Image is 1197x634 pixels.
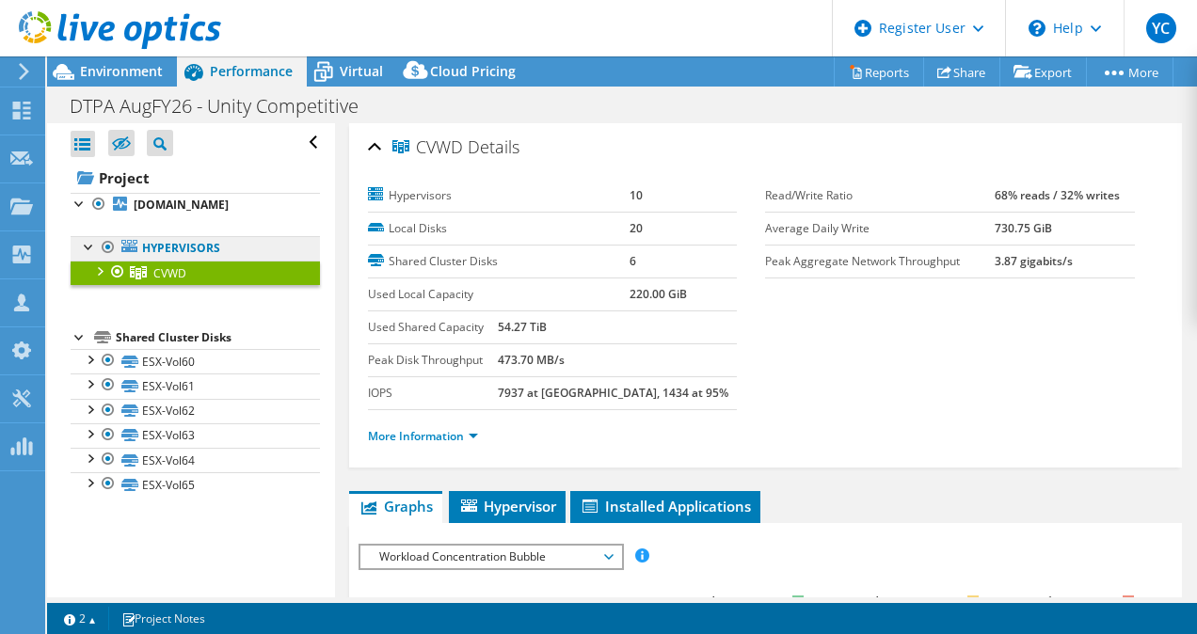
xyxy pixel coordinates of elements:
[765,219,995,238] label: Average Daily Write
[71,399,320,423] a: ESX-Vol62
[71,193,320,217] a: [DOMAIN_NAME]
[368,186,630,205] label: Hypervisors
[995,220,1052,236] b: 730.75 GiB
[368,384,498,403] label: IOPS
[995,187,1120,203] b: 68% reads / 32% writes
[1146,13,1176,43] span: YC
[368,351,498,370] label: Peak Disk Throughput
[108,607,218,630] a: Project Notes
[80,62,163,80] span: Environment
[630,253,636,269] b: 6
[61,96,388,117] h1: DTPA AugFY26 - Unity Competitive
[116,326,320,349] div: Shared Cluster Disks
[1086,57,1173,87] a: More
[580,497,751,515] span: Installed Applications
[630,187,643,203] b: 10
[71,472,320,497] a: ESX-Vol65
[368,285,630,304] label: Used Local Capacity
[672,594,785,608] tspan: Average latency <=10ms
[836,594,960,608] tspan: Average latency 10<=20ms
[71,373,320,398] a: ESX-Vol61
[368,252,630,271] label: Shared Cluster Disks
[370,546,612,568] span: Workload Concentration Bubble
[834,57,924,87] a: Reports
[134,197,229,213] b: [DOMAIN_NAME]
[765,186,995,205] label: Read/Write Ratio
[498,385,728,401] b: 7937 at [GEOGRAPHIC_DATA], 1434 at 95%
[368,219,630,238] label: Local Disks
[51,607,109,630] a: 2
[468,135,519,158] span: Details
[71,261,320,285] a: CVWD
[630,286,687,302] b: 220.00 GiB
[71,448,320,472] a: ESX-Vol64
[923,57,1000,87] a: Share
[71,163,320,193] a: Project
[630,220,643,236] b: 20
[498,352,565,368] b: 473.70 MB/s
[210,62,293,80] span: Performance
[765,252,995,271] label: Peak Aggregate Network Throughput
[392,138,463,157] span: CVWD
[458,497,556,515] span: Hypervisor
[498,319,547,335] b: 54.27 TiB
[340,62,383,80] span: Virtual
[359,497,433,515] span: Graphs
[999,57,1087,87] a: Export
[1029,20,1045,37] svg: \n
[368,428,478,444] a: More Information
[71,423,320,448] a: ESX-Vol63
[368,318,498,337] label: Used Shared Capacity
[995,253,1073,269] b: 3.87 gigabits/s
[1008,594,1114,608] text: Average latency >20ms
[71,236,320,261] a: Hypervisors
[153,265,186,281] span: CVWD
[430,62,516,80] span: Cloud Pricing
[71,349,320,373] a: ESX-Vol60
